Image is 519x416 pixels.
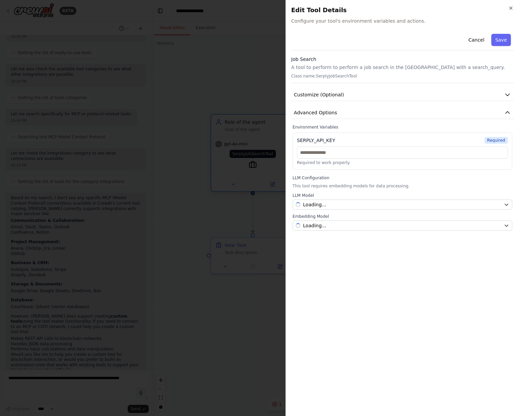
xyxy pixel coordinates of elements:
p: Class name: SerplyJobSearchTool [291,73,514,79]
span: Customize (Optional) [294,91,344,98]
button: Save [491,34,511,46]
span: Required [485,137,508,144]
button: Customize (Optional) [291,89,514,101]
span: Advanced Options [294,109,337,116]
div: SERPLY_API_KEY [297,137,335,144]
p: This tool requires embedding models for data processing. [293,183,512,189]
h3: Job Search [291,56,514,63]
p: A tool to perform to perform a job search in the [GEOGRAPHIC_DATA] with a search_query. [291,64,514,71]
button: Loading... [293,221,512,231]
label: LLM Configuration [293,175,512,181]
button: Advanced Options [291,107,514,119]
p: Required to work properly. [297,160,508,165]
h2: Edit Tool Details [291,5,514,15]
button: Cancel [464,34,488,46]
label: LLM Model [293,193,512,198]
span: Select a model [303,201,326,208]
span: Select a model [303,222,326,229]
label: Embedding Model [293,214,512,219]
span: Configure your tool's environment variables and actions. [291,18,514,24]
label: Environment Variables [293,124,512,130]
button: Loading... [293,200,512,210]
